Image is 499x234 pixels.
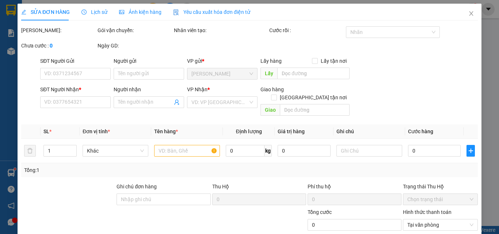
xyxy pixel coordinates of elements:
[117,184,157,189] label: Ghi chú đơn hàng
[187,57,258,65] div: VP gửi
[24,166,193,174] div: Tổng: 1
[117,193,210,205] input: Ghi chú đơn hàng
[336,145,402,157] input: Ghi Chú
[277,93,349,101] span: [GEOGRAPHIC_DATA] tận nơi
[81,9,87,15] span: clock-circle
[24,145,36,157] button: delete
[119,9,161,15] span: Ảnh kiện hàng
[403,183,478,191] div: Trạng thái Thu Hộ
[236,128,262,134] span: Định lượng
[407,194,473,205] span: Chọn trạng thái
[212,184,229,189] span: Thu Hộ
[317,57,349,65] span: Lấy tận nơi
[403,209,452,215] label: Hình thức thanh toán
[407,219,473,230] span: Tại văn phòng
[191,68,253,79] span: Hồ Chí Minh
[70,7,87,15] span: Nhận:
[50,43,53,49] b: 0
[260,68,277,79] span: Lấy
[173,9,179,15] img: icon
[70,6,129,24] div: VP [PERSON_NAME]
[6,23,65,31] div: CTY NHẤT LONG
[40,85,111,93] div: SĐT Người Nhận
[264,145,272,157] span: kg
[6,31,65,42] div: 02866815379
[187,87,207,92] span: VP Nhận
[280,104,349,116] input: Dọc đường
[6,6,65,23] div: [PERSON_NAME]
[83,128,110,134] span: Đơn vị tính
[114,57,184,65] div: Người gửi
[154,145,220,157] input: VD: Bàn, Ghế
[260,58,282,64] span: Lấy hàng
[468,11,474,16] span: close
[43,128,49,134] span: SL
[98,26,172,34] div: Gói vận chuyển:
[40,57,111,65] div: SĐT Người Gửi
[174,26,268,34] div: Nhân viên tạo:
[467,148,475,154] span: plus
[308,183,401,193] div: Phí thu hộ
[6,6,18,14] span: Gửi:
[260,104,280,116] span: Giao
[81,9,107,15] span: Lịch sử
[334,124,405,139] th: Ghi chú
[174,99,180,105] span: user-add
[408,128,433,134] span: Cước hàng
[119,9,124,15] span: picture
[5,48,17,55] span: CR :
[173,9,250,15] span: Yêu cầu xuất hóa đơn điện tử
[154,128,178,134] span: Tên hàng
[70,32,129,43] div: 0977642164
[98,42,172,50] div: Ngày GD:
[278,128,305,134] span: Giá trị hàng
[260,87,284,92] span: Giao hàng
[466,145,475,157] button: plus
[5,47,66,56] div: 50.000
[70,24,129,32] div: THUẬN
[87,145,144,156] span: Khác
[21,9,26,15] span: edit
[461,4,481,24] button: Close
[21,42,96,50] div: Chưa cước :
[21,26,96,34] div: [PERSON_NAME]:
[277,68,349,79] input: Dọc đường
[269,26,344,34] div: Cước rồi :
[308,209,332,215] span: Tổng cước
[114,85,184,93] div: Người nhận
[21,9,70,15] span: SỬA ĐƠN HÀNG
